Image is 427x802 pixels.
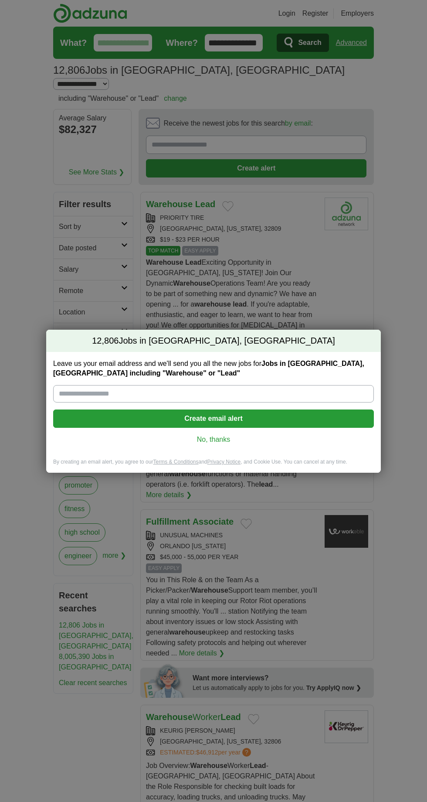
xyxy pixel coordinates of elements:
[53,359,374,378] label: Leave us your email address and we'll send you all the new jobs for
[207,459,241,465] a: Privacy Notice
[53,410,374,428] button: Create email alert
[46,458,381,473] div: By creating an email alert, you agree to our and , and Cookie Use. You can cancel at any time.
[60,435,367,444] a: No, thanks
[92,335,119,347] span: 12,806
[46,330,381,352] h2: Jobs in [GEOGRAPHIC_DATA], [GEOGRAPHIC_DATA]
[153,459,198,465] a: Terms & Conditions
